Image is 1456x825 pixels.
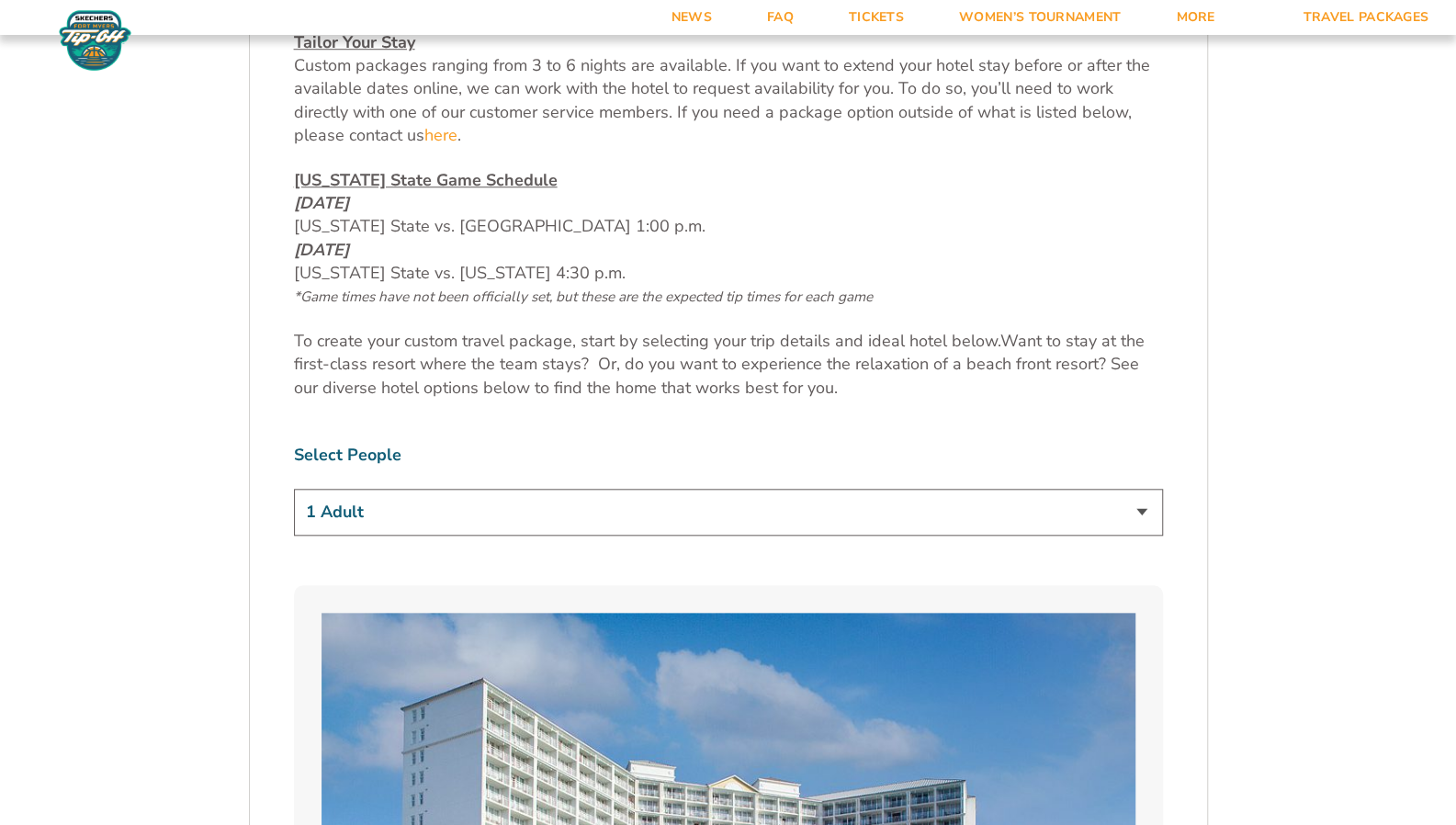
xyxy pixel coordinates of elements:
[294,54,1150,146] span: Custom packages ranging from 3 to 6 nights are available. If you want to extend your hotel stay b...
[294,169,558,191] span: [US_STATE] State Game Schedule
[457,124,461,146] span: .
[294,31,415,53] u: Tailor Your Stay
[294,192,349,214] em: [DATE]
[55,9,135,72] img: Fort Myers Tip-Off
[294,192,873,307] span: [US_STATE] State vs. [GEOGRAPHIC_DATA] 1:00 p.m. [US_STATE] State vs. [US_STATE] 4:30 p.m.
[294,330,1000,352] span: To create your custom travel package, start by selecting your trip details and ideal hotel below.
[294,239,349,261] em: [DATE]
[424,124,457,147] a: here
[294,444,1163,467] label: Select People
[294,330,1163,400] p: Want to stay at the first-class resort where the team stays? Or, do you want to experience the re...
[294,288,873,306] span: *Game times have not been officially set, but these are the expected tip times for each game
